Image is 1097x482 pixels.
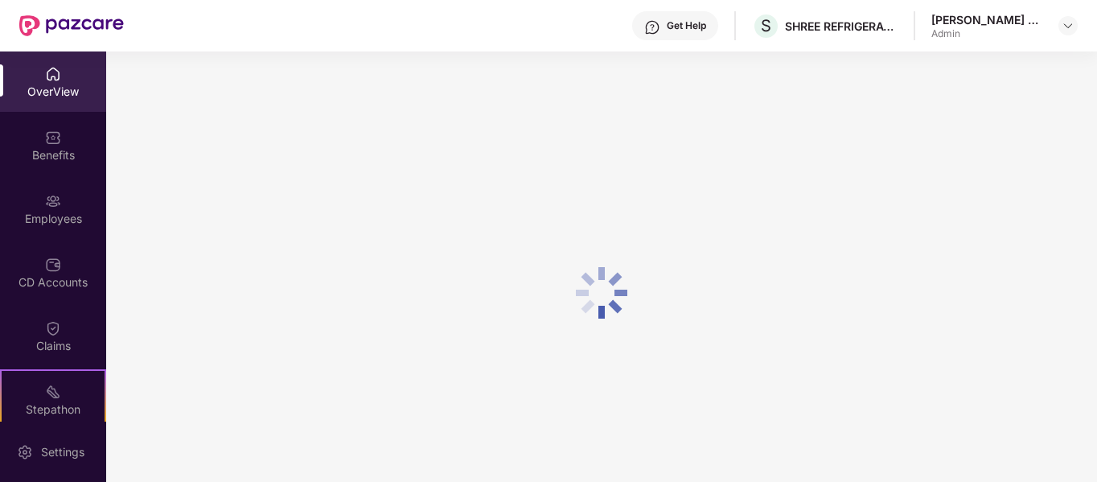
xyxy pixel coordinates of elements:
div: SHREE REFRIGERATIONS LIMITED [785,19,898,34]
img: svg+xml;base64,PHN2ZyBpZD0iRW1wbG95ZWVzIiB4bWxucz0iaHR0cDovL3d3dy53My5vcmcvMjAwMC9zdmciIHdpZHRoPS... [45,193,61,209]
div: Stepathon [2,402,105,418]
img: svg+xml;base64,PHN2ZyB4bWxucz0iaHR0cDovL3d3dy53My5vcmcvMjAwMC9zdmciIHdpZHRoPSIyMSIgaGVpZ2h0PSIyMC... [45,384,61,400]
div: [PERSON_NAME] Kale [931,12,1044,27]
img: svg+xml;base64,PHN2ZyBpZD0iQ0RfQWNjb3VudHMiIGRhdGEtbmFtZT0iQ0QgQWNjb3VudHMiIHhtbG5zPSJodHRwOi8vd3... [45,257,61,273]
div: Admin [931,27,1044,40]
img: svg+xml;base64,PHN2ZyBpZD0iQmVuZWZpdHMiIHhtbG5zPSJodHRwOi8vd3d3LnczLm9yZy8yMDAwL3N2ZyIgd2lkdGg9Ij... [45,130,61,146]
img: New Pazcare Logo [19,15,124,36]
span: S [761,16,771,35]
img: svg+xml;base64,PHN2ZyBpZD0iSG9tZSIgeG1sbnM9Imh0dHA6Ly93d3cudzMub3JnLzIwMDAvc3ZnIiB3aWR0aD0iMjAiIG... [45,66,61,82]
img: svg+xml;base64,PHN2ZyBpZD0iRHJvcGRvd24tMzJ4MzIiIHhtbG5zPSJodHRwOi8vd3d3LnczLm9yZy8yMDAwL3N2ZyIgd2... [1062,19,1074,32]
img: svg+xml;base64,PHN2ZyBpZD0iU2V0dGluZy0yMHgyMCIgeG1sbnM9Imh0dHA6Ly93d3cudzMub3JnLzIwMDAvc3ZnIiB3aW... [17,444,33,460]
div: Settings [36,444,89,460]
img: svg+xml;base64,PHN2ZyBpZD0iSGVscC0zMngzMiIgeG1sbnM9Imh0dHA6Ly93d3cudzMub3JnLzIwMDAvc3ZnIiB3aWR0aD... [644,19,660,35]
div: Get Help [667,19,706,32]
img: svg+xml;base64,PHN2ZyBpZD0iQ2xhaW0iIHhtbG5zPSJodHRwOi8vd3d3LnczLm9yZy8yMDAwL3N2ZyIgd2lkdGg9IjIwIi... [45,320,61,336]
